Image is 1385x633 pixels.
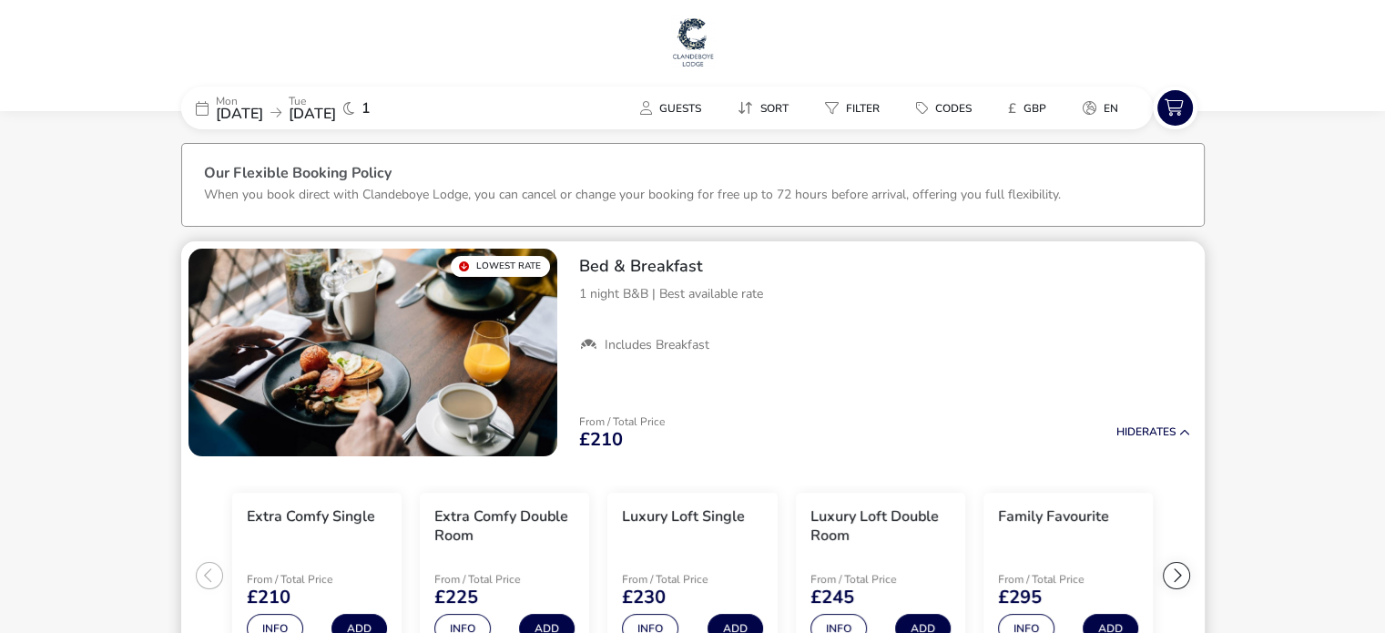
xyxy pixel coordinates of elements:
p: From / Total Price [622,574,751,585]
p: From / Total Price [247,574,376,585]
span: Guests [659,101,701,116]
h3: Luxury Loft Single [622,507,745,526]
h3: Family Favourite [998,507,1109,526]
span: £210 [247,588,290,607]
naf-pibe-menu-bar-item: Filter [810,95,901,121]
button: HideRates [1116,426,1190,438]
button: en [1068,95,1133,121]
span: Filter [846,101,880,116]
p: From / Total Price [998,574,1127,585]
div: Mon[DATE]Tue[DATE]1 [181,87,454,129]
p: When you book direct with Clandeboye Lodge, you can cancel or change your booking for free up to ... [204,186,1061,203]
i: £ [1008,99,1016,117]
span: £245 [810,588,854,607]
span: £210 [579,431,623,449]
span: £295 [998,588,1042,607]
button: Codes [901,95,986,121]
p: Tue [289,96,336,107]
div: Lowest Rate [451,256,550,277]
span: [DATE] [289,104,336,124]
p: Mon [216,96,263,107]
naf-pibe-menu-bar-item: Sort [723,95,810,121]
naf-pibe-menu-bar-item: £GBP [993,95,1068,121]
button: Guests [626,95,716,121]
h3: Extra Comfy Single [247,507,375,526]
h3: Our Flexible Booking Policy [204,166,1182,185]
span: GBP [1023,101,1046,116]
span: £230 [622,588,666,607]
img: Main Website [670,15,716,69]
span: Hide [1116,424,1142,439]
p: 1 night B&B | Best available rate [579,284,1190,303]
span: Codes [935,101,972,116]
naf-pibe-menu-bar-item: Guests [626,95,723,121]
div: Bed & Breakfast1 night B&B | Best available rateIncludes Breakfast [565,241,1205,369]
naf-pibe-menu-bar-item: Codes [901,95,993,121]
span: [DATE] [216,104,263,124]
button: Filter [810,95,894,121]
h3: Extra Comfy Double Room [434,507,575,546]
h2: Bed & Breakfast [579,256,1190,277]
p: From / Total Price [434,574,564,585]
span: Sort [760,101,789,116]
button: Sort [723,95,803,121]
naf-pibe-menu-bar-item: en [1068,95,1140,121]
h3: Luxury Loft Double Room [810,507,951,546]
p: From / Total Price [579,416,665,427]
span: en [1104,101,1118,116]
span: Includes Breakfast [605,337,709,353]
p: From / Total Price [810,574,940,585]
swiper-slide: 1 / 1 [188,249,557,456]
span: 1 [362,101,371,116]
button: £GBP [993,95,1061,121]
span: £225 [434,588,478,607]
